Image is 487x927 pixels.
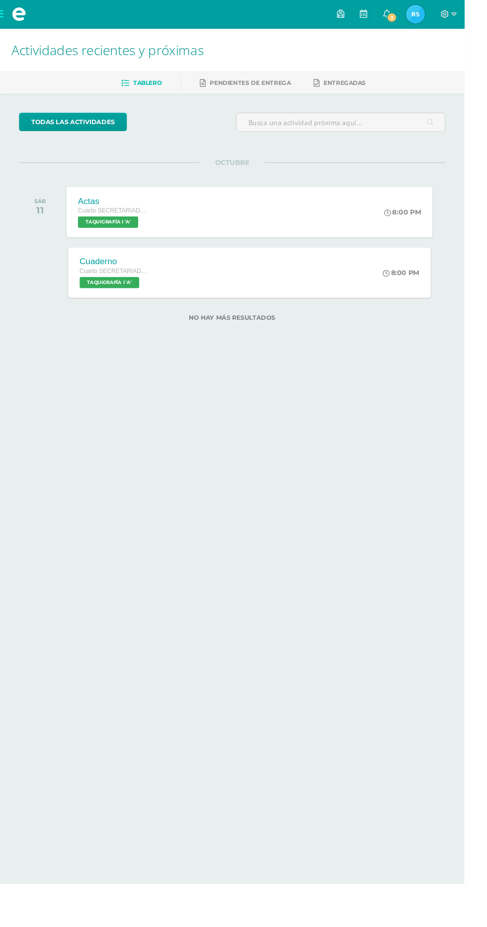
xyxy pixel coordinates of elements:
a: Pendientes de entrega [210,79,305,95]
div: Cuaderno [83,269,158,280]
a: todas las Actividades [20,118,133,138]
div: 8:00 PM [402,282,440,290]
span: Actividades recientes y próximas [12,43,214,62]
label: No hay más resultados [20,330,467,337]
span: TAQUIGRAFÍA I 'A' [81,227,145,239]
span: Tablero [140,83,169,90]
span: OCTUBRE [210,166,277,175]
div: SÁB [36,208,49,214]
img: 437153b3109d0a31ea08027e44a39acd.png [426,5,446,25]
div: Actas [81,206,157,216]
span: Pendientes de entrega [220,83,305,90]
div: 11 [36,214,49,226]
a: Entregadas [329,79,384,95]
span: 2 [406,13,416,24]
input: Busca una actividad próxima aquí... [248,119,467,138]
span: Entregadas [339,83,384,90]
div: 8:00 PM [403,218,442,227]
span: Cuarto SECRETARIADO [PERSON_NAME][DATE] [83,281,158,288]
a: Tablero [127,79,169,95]
span: TAQUIGRAFÍA I 'A' [83,290,146,302]
span: Cuarto SECRETARIADO [PERSON_NAME][DATE] [81,217,157,224]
